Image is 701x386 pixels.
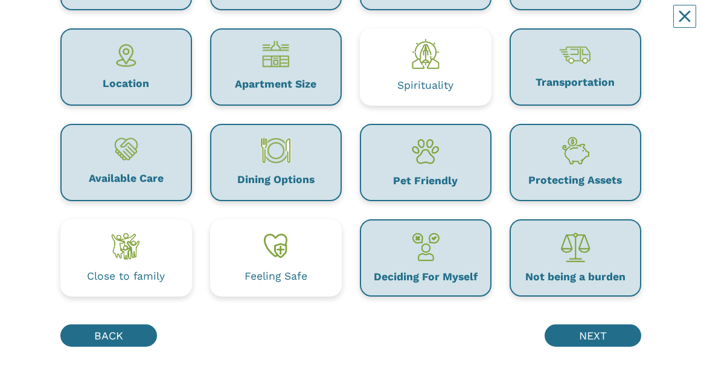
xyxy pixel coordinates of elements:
[259,229,293,261] img: a06982f4-080d-4e06-9a6a-de730001739b.png
[673,5,696,28] button: Close
[109,229,143,262] img: 28145366-5829-43d0-87f3-7d76ad3fdc27.png
[109,39,143,68] img: 1c3b6a2e-814c-4ace-8b95-5f7056106843.png
[559,230,592,264] img: 1dba53ef-879d-404b-a5ee-7a6538f49224.png
[89,173,164,184] div: Available Care
[409,38,443,70] img: 94626fd5-7650-4417-b5eb-a6e2bbb99924.png
[374,272,478,283] div: Deciding For Myself
[397,80,453,91] div: Spirituality
[259,39,293,69] img: 50946d6f-1927-4229-9f73-60c2b0ed24bd.png
[409,230,443,264] img: d82000cd-1a4e-47b0-a7f8-ef2aab782fdf.png
[237,175,315,185] div: Dining Options
[409,135,443,167] img: 99494830-cff9-4ca5-8f69-1f79d037f658.png
[87,271,165,282] div: Close to family
[60,324,157,347] button: BACK
[559,135,592,167] img: abd75c9a-1501-42d4-b5f9-bf8c52095eb9.png
[559,39,592,66] img: f01abd29-1826-4fb0-b924-5f3076aeea05.png
[525,272,626,283] div: Not being a burden
[545,324,641,347] button: NEXT
[245,271,307,282] div: Feeling Safe
[109,135,143,162] img: e77165d4-7126-4f21-bc78-7ec6ad1290d8.png
[235,79,316,90] div: Apartment Size
[528,175,622,186] div: Protecting Assets
[259,135,293,165] img: 0e051c29-236d-438e-a728-803facb2aae3.png
[536,77,615,88] div: Transportation
[103,79,149,89] div: Location
[393,176,458,187] div: Pet Friendly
